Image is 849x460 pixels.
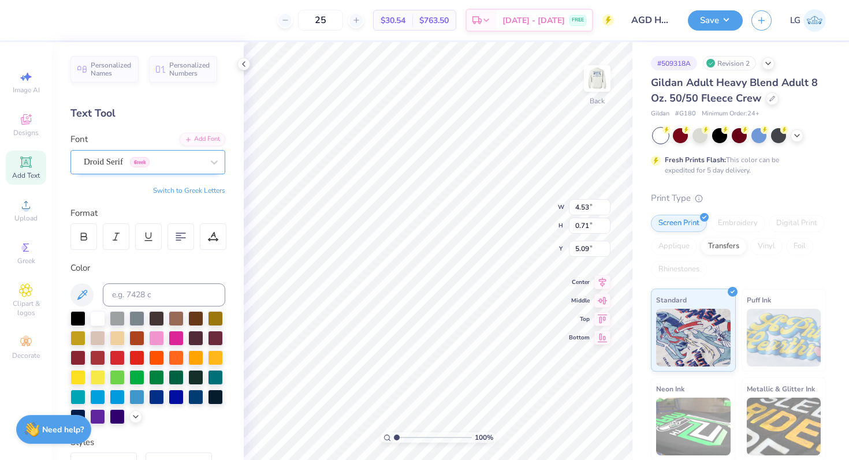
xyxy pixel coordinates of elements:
[675,109,696,119] span: # G180
[623,9,679,32] input: Untitled Design
[656,383,684,395] span: Neon Ink
[70,261,225,275] div: Color
[651,238,697,255] div: Applique
[747,398,821,455] img: Metallic & Glitter Ink
[419,14,449,27] span: $763.50
[12,351,40,360] span: Decorate
[701,238,747,255] div: Transfers
[475,432,493,443] span: 100 %
[803,9,826,32] img: Lexi Glaser
[651,76,818,105] span: Gildan Adult Heavy Blend Adult 8 Oz. 50/50 Fleece Crew
[710,215,765,232] div: Embroidery
[70,106,225,121] div: Text Tool
[42,424,84,435] strong: Need help?
[656,309,731,366] img: Standard
[747,383,815,395] span: Metallic & Glitter Ink
[153,186,225,195] button: Switch to Greek Letters
[298,10,343,31] input: – –
[17,256,35,265] span: Greek
[665,155,726,164] strong: Fresh Prints Flash:
[6,299,46,317] span: Clipart & logos
[381,14,405,27] span: $30.54
[651,56,697,70] div: # 509318A
[502,14,565,27] span: [DATE] - [DATE]
[702,109,759,119] span: Minimum Order: 24 +
[786,238,813,255] div: Foil
[703,56,756,70] div: Revision 2
[747,294,771,306] span: Puff Ink
[688,10,743,31] button: Save
[651,261,707,278] div: Rhinestones
[70,133,88,146] label: Font
[572,16,584,24] span: FREE
[651,215,707,232] div: Screen Print
[651,109,669,119] span: Gildan
[586,67,609,90] img: Back
[13,128,39,137] span: Designs
[569,297,590,305] span: Middle
[91,61,132,77] span: Personalized Names
[569,334,590,342] span: Bottom
[169,61,210,77] span: Personalized Numbers
[180,133,225,146] div: Add Font
[651,192,826,205] div: Print Type
[747,309,821,366] img: Puff Ink
[750,238,783,255] div: Vinyl
[656,294,687,306] span: Standard
[569,278,590,286] span: Center
[70,207,226,220] div: Format
[665,155,807,175] div: This color can be expedited for 5 day delivery.
[14,214,38,223] span: Upload
[569,315,590,323] span: Top
[12,171,40,180] span: Add Text
[70,436,225,449] div: Styles
[590,96,605,106] div: Back
[769,215,825,232] div: Digital Print
[656,398,731,455] img: Neon Ink
[790,14,800,27] span: LG
[103,283,225,306] input: e.g. 7428 c
[13,85,40,95] span: Image AI
[790,9,826,32] a: LG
